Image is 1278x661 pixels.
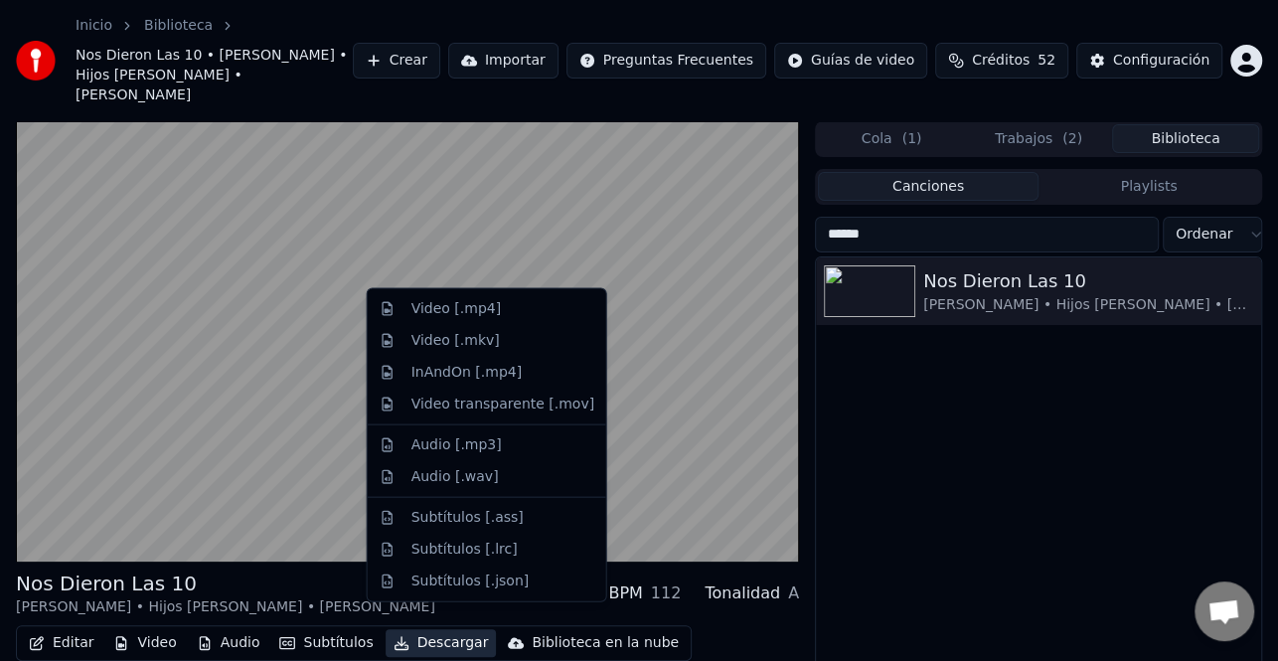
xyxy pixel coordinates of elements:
a: Biblioteca [144,16,213,36]
span: Nos Dieron Las 10 • [PERSON_NAME] • Hijos [PERSON_NAME] • [PERSON_NAME] [76,46,353,105]
span: ( 1 ) [901,129,921,149]
button: Guías de video [774,43,927,79]
button: Playlists [1038,172,1259,201]
button: Configuración [1076,43,1222,79]
button: Importar [448,43,559,79]
div: Nos Dieron Las 10 [16,570,435,597]
div: Nos Dieron Las 10 [923,267,1253,295]
button: Subtítulos [271,629,381,657]
button: Cola [818,124,965,153]
div: Audio [.wav] [411,466,499,486]
div: 112 [651,581,682,605]
div: [PERSON_NAME] • Hijos [PERSON_NAME] • [PERSON_NAME] [923,295,1253,315]
button: Biblioteca [1112,124,1259,153]
span: Créditos [972,51,1030,71]
div: BPM [608,581,642,605]
button: Editar [21,629,101,657]
button: Video [105,629,184,657]
div: Video [.mkv] [411,331,500,351]
button: Créditos52 [935,43,1068,79]
div: Subtítulos [.json] [411,571,530,590]
div: Subtítulos [.ass] [411,507,524,527]
div: Video [.mp4] [411,299,501,319]
div: A [788,581,799,605]
div: [PERSON_NAME] • Hijos [PERSON_NAME] • [PERSON_NAME] [16,597,435,617]
button: Audio [189,629,268,657]
span: 52 [1038,51,1055,71]
div: Configuración [1113,51,1209,71]
button: Descargar [386,629,497,657]
div: Biblioteca en la nube [532,633,679,653]
div: Video transparente [.mov] [411,394,594,413]
button: Preguntas Frecuentes [566,43,766,79]
button: Canciones [818,172,1038,201]
div: Audio [.mp3] [411,434,502,454]
div: InAndOn [.mp4] [411,362,523,382]
div: Tonalidad [705,581,780,605]
span: ( 2 ) [1062,129,1082,149]
a: Chat abierto [1195,581,1254,641]
button: Trabajos [965,124,1112,153]
img: youka [16,41,56,81]
button: Crear [353,43,440,79]
div: Subtítulos [.lrc] [411,539,518,559]
span: Ordenar [1176,225,1232,245]
nav: breadcrumb [76,16,353,105]
a: Inicio [76,16,112,36]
